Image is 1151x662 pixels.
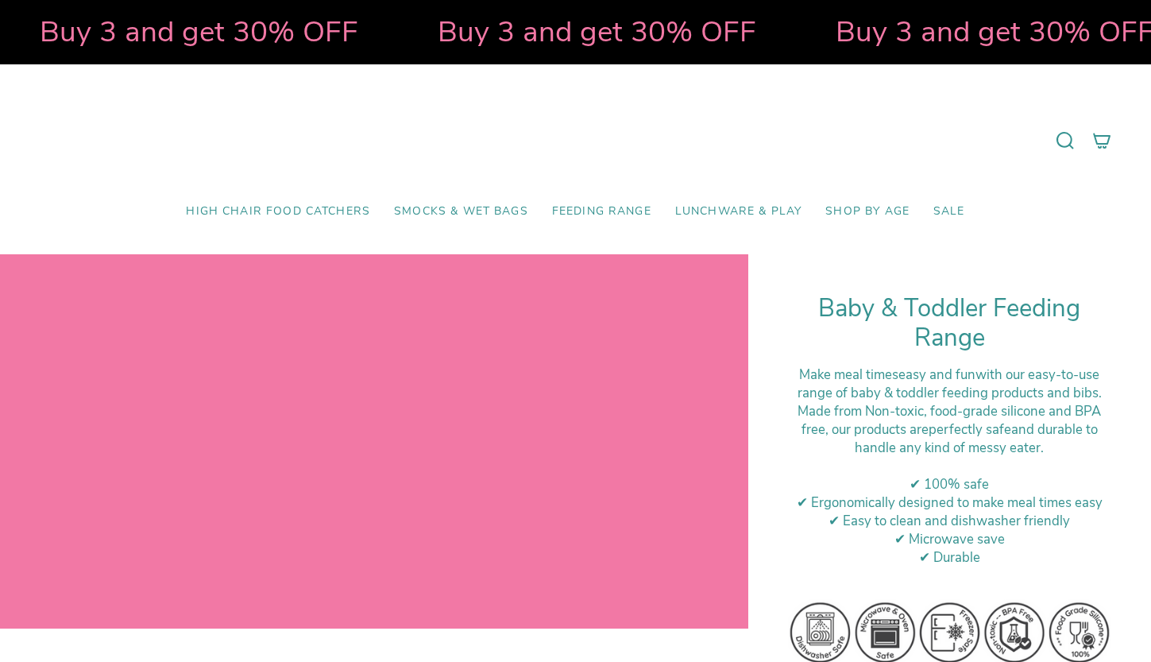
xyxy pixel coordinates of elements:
a: High Chair Food Catchers [174,193,382,230]
div: ✔ 100% safe [788,475,1111,494]
div: ✔ Durable [788,548,1111,567]
a: Mumma’s Little Helpers [438,88,713,193]
h1: Baby & Toddler Feeding Range [788,294,1111,354]
strong: Buy 3 and get 30% OFF [428,12,747,52]
div: ✔ Easy to clean and dishwasher friendly [788,512,1111,530]
a: Feeding Range [540,193,663,230]
strong: Buy 3 and get 30% OFF [30,12,349,52]
span: Shop by Age [825,205,910,219]
strong: Buy 3 and get 30% OFF [826,12,1145,52]
span: SALE [933,205,965,219]
a: Shop by Age [813,193,921,230]
strong: perfectly safe [929,420,1011,439]
div: M [788,402,1111,457]
strong: easy and fun [898,366,975,384]
a: Lunchware & Play [663,193,813,230]
span: Feeding Range [552,205,651,219]
span: ✔ Microwave save [894,530,1005,548]
a: Smocks & Wet Bags [382,193,540,230]
span: Smocks & Wet Bags [394,205,528,219]
span: ade from Non-toxic, food-grade silicone and BPA free, our products are and durable to handle any ... [801,402,1102,457]
a: SALE [921,193,977,230]
div: ✔ Ergonomically designed to make meal times easy [788,494,1111,512]
span: High Chair Food Catchers [186,205,370,219]
span: Lunchware & Play [675,205,801,219]
div: Make meal times with our easy-to-use range of baby & toddler feeding products and bibs. [788,366,1111,402]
